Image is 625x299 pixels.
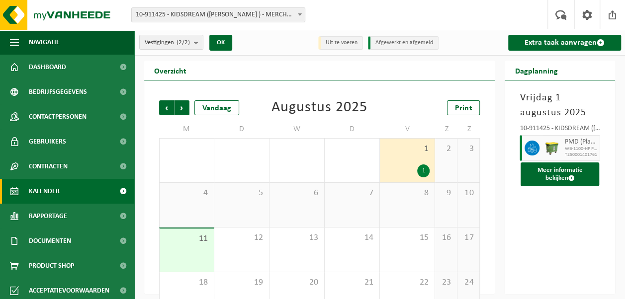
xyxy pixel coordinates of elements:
span: Dashboard [29,55,66,79]
td: V [380,120,435,138]
span: 14 [330,232,374,243]
span: 13 [274,232,319,243]
td: Z [435,120,457,138]
span: Bedrijfsgegevens [29,79,87,104]
span: 29 [219,144,264,154]
a: Extra taak aanvragen [508,35,621,51]
td: W [269,120,325,138]
div: 10-911425 - KIDSDREAM ([PERSON_NAME] ) - MERCHTEM [520,125,600,135]
div: 1 [417,164,430,177]
count: (2/2) [177,39,190,46]
span: 28 [165,144,209,154]
span: 8 [385,188,430,199]
span: 2 [440,144,452,154]
span: 12 [219,232,264,243]
span: Kalender [29,179,60,204]
span: 22 [385,277,430,288]
span: 20 [274,277,319,288]
span: 23 [440,277,452,288]
span: 17 [462,232,474,243]
h2: Dagplanning [505,61,567,80]
span: 7 [330,188,374,199]
li: Uit te voeren [318,36,363,50]
button: Vestigingen(2/2) [139,35,203,50]
span: Vorige [159,100,174,115]
span: Rapportage [29,204,67,228]
span: Print [455,104,472,112]
button: OK [209,35,232,51]
span: 10 [462,188,474,199]
span: 11 [165,233,209,244]
span: 4 [165,188,209,199]
span: 6 [274,188,319,199]
h2: Overzicht [144,61,196,80]
button: Meer informatie bekijken [521,162,599,186]
span: PMD (Plastiek, Metaal, Drankkartons) (bedrijven) [564,138,597,146]
span: 21 [330,277,374,288]
span: 1 [385,144,430,154]
h3: Vrijdag 1 augustus 2025 [520,90,600,120]
div: Vandaag [194,100,239,115]
td: D [325,120,380,138]
span: Volgende [175,100,189,115]
span: 10-911425 - KIDSDREAM (VAN RIET, NATHALIE ) - MERCHTEM [131,7,305,22]
span: Navigatie [29,30,60,55]
span: 31 [330,144,374,154]
img: WB-1100-HPE-GN-51 [544,141,559,155]
span: 19 [219,277,264,288]
span: WB-1100-HP PMD (Plastiek, Metaal, Drankkartons) (bedrijven) [564,146,597,152]
span: T250001401761 [564,152,597,158]
span: Contracten [29,154,68,179]
span: Product Shop [29,253,74,278]
li: Afgewerkt en afgemeld [368,36,439,50]
div: Augustus 2025 [271,100,367,115]
span: Gebruikers [29,129,66,154]
span: 5 [219,188,264,199]
span: 9 [440,188,452,199]
span: 30 [274,144,319,154]
a: Print [447,100,480,115]
span: 18 [165,277,209,288]
span: 10-911425 - KIDSDREAM (VAN RIET, NATHALIE ) - MERCHTEM [132,8,305,22]
span: Vestigingen [145,35,190,50]
td: D [214,120,269,138]
td: M [159,120,214,138]
span: 16 [440,232,452,243]
td: Z [457,120,480,138]
span: Documenten [29,228,71,253]
span: 24 [462,277,474,288]
span: Contactpersonen [29,104,87,129]
span: 3 [462,144,474,154]
span: 15 [385,232,430,243]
